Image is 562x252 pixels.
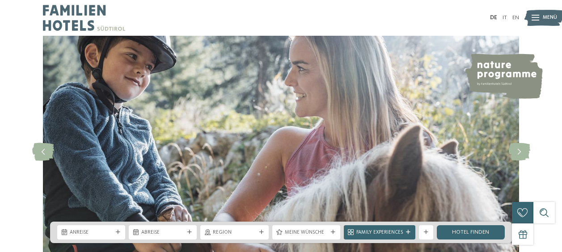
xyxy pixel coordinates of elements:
[543,14,557,21] span: Menü
[490,15,497,21] a: DE
[464,54,543,99] img: nature programme by Familienhotels Südtirol
[70,229,113,236] span: Anreise
[437,225,505,239] a: Hotel finden
[213,229,256,236] span: Region
[356,229,403,236] span: Family Experiences
[512,15,519,21] a: EN
[141,229,184,236] span: Abreise
[285,229,328,236] span: Meine Wünsche
[503,15,507,21] a: IT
